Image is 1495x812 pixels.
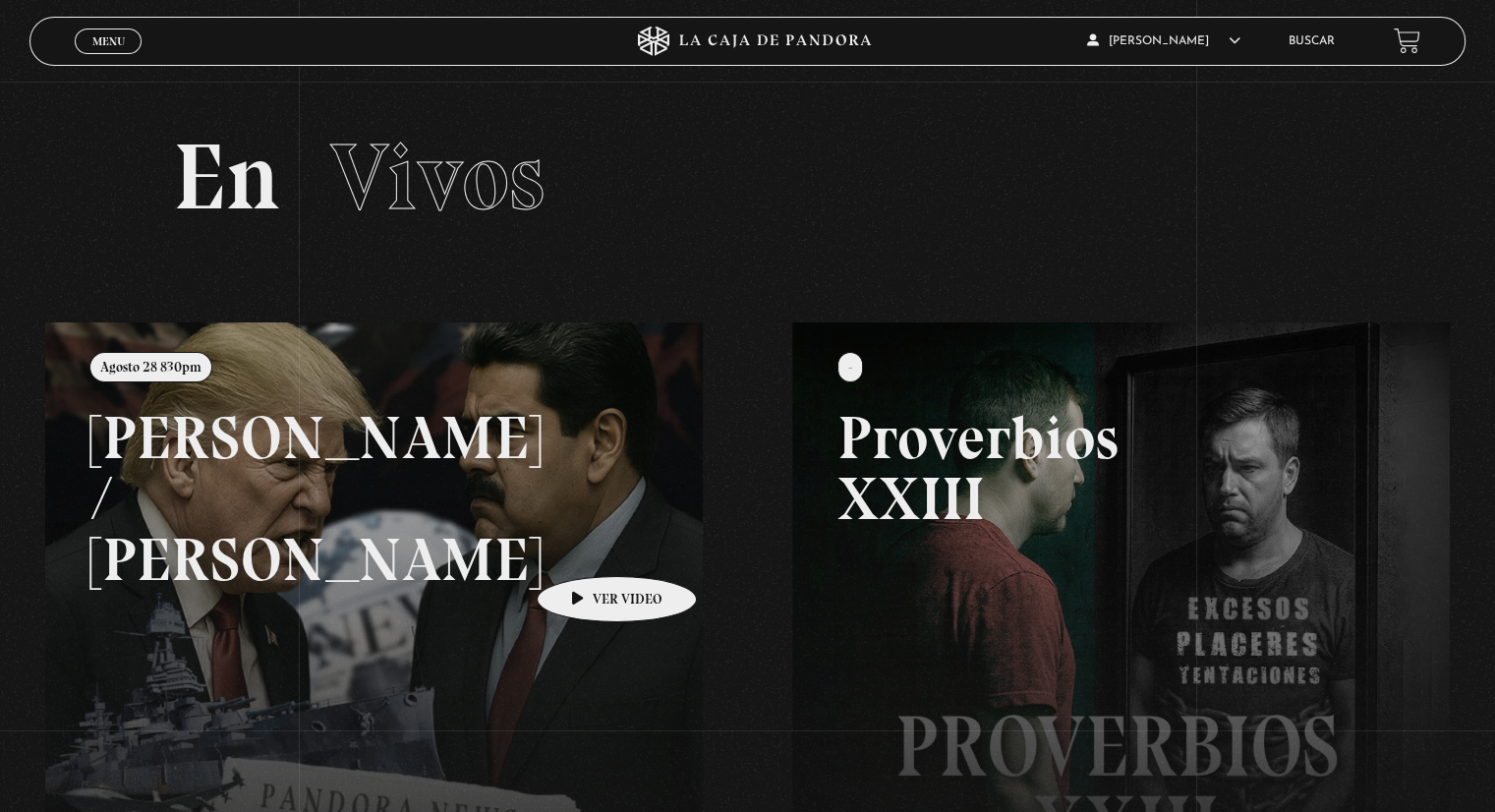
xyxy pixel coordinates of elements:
span: Cerrar [86,51,132,65]
span: Menu [92,35,125,47]
a: View your shopping cart [1394,28,1420,54]
span: Vivos [330,121,545,233]
a: Buscar [1289,35,1335,47]
h2: En [173,131,1321,224]
span: [PERSON_NAME] [1087,35,1240,47]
